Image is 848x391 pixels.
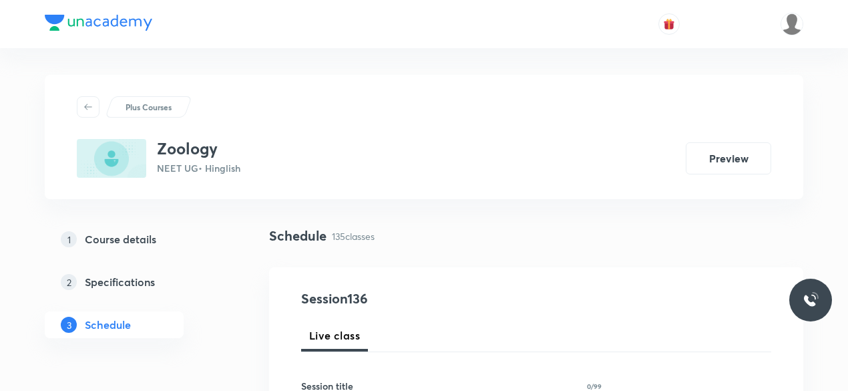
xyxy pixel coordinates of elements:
h5: Specifications [85,274,155,290]
button: Preview [686,142,771,174]
p: 135 classes [332,229,375,243]
img: Company Logo [45,15,152,31]
img: ttu [803,292,819,308]
img: Aamir Yousuf [781,13,803,35]
p: Plus Courses [126,101,172,113]
p: 3 [61,317,77,333]
h4: Session 136 [301,289,545,309]
a: Company Logo [45,15,152,34]
h4: Schedule [269,226,327,246]
p: 0/99 [587,383,602,390]
img: avatar [663,18,675,30]
h5: Schedule [85,317,131,333]
a: 2Specifications [45,269,226,295]
span: Live class [309,328,360,344]
h3: Zoology [157,139,240,158]
p: 1 [61,231,77,247]
h5: Course details [85,231,156,247]
p: 2 [61,274,77,290]
a: 1Course details [45,226,226,253]
img: B07F878F-8C37-4FCA-A8C0-D960F11DBB31_plus.png [77,139,146,178]
button: avatar [658,13,680,35]
p: NEET UG • Hinglish [157,161,240,175]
